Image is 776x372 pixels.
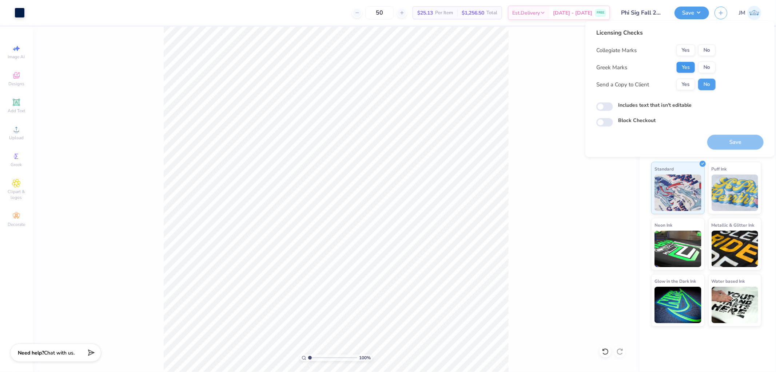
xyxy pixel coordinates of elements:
[712,277,745,285] span: Water based Ink
[676,44,695,56] button: Yes
[596,81,649,89] div: Send a Copy to Client
[654,287,701,323] img: Glow in the Dark Ink
[654,277,696,285] span: Glow in the Dark Ink
[4,189,29,200] span: Clipart & logos
[674,7,709,19] button: Save
[676,79,695,90] button: Yes
[18,349,44,356] strong: Need help?
[596,63,627,72] div: Greek Marks
[435,9,453,17] span: Per Item
[8,81,24,87] span: Designs
[512,9,540,17] span: Est. Delivery
[365,6,394,19] input: – –
[596,28,716,37] div: Licensing Checks
[739,9,745,17] span: JM
[698,62,716,73] button: No
[654,165,674,173] span: Standard
[676,62,695,73] button: Yes
[712,165,727,173] span: Puff Ink
[486,9,497,17] span: Total
[654,221,672,229] span: Neon Ink
[11,162,22,168] span: Greek
[44,349,75,356] span: Chat with us.
[462,9,484,17] span: $1,256.50
[618,117,656,124] label: Block Checkout
[359,355,371,361] span: 100 %
[553,9,592,17] span: [DATE] - [DATE]
[712,287,759,323] img: Water based Ink
[616,5,669,20] input: Untitled Design
[698,44,716,56] button: No
[8,54,25,60] span: Image AI
[654,231,701,267] img: Neon Ink
[698,79,716,90] button: No
[712,221,755,229] span: Metallic & Glitter Ink
[597,10,604,15] span: FREE
[8,108,25,114] span: Add Text
[712,175,759,211] img: Puff Ink
[739,6,761,20] a: JM
[9,135,24,141] span: Upload
[8,222,25,227] span: Decorate
[712,231,759,267] img: Metallic & Glitter Ink
[596,46,637,55] div: Collegiate Marks
[618,101,692,109] label: Includes text that isn't editable
[747,6,761,20] img: Joshua Macky Gaerlan
[417,9,433,17] span: $25.13
[654,175,701,211] img: Standard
